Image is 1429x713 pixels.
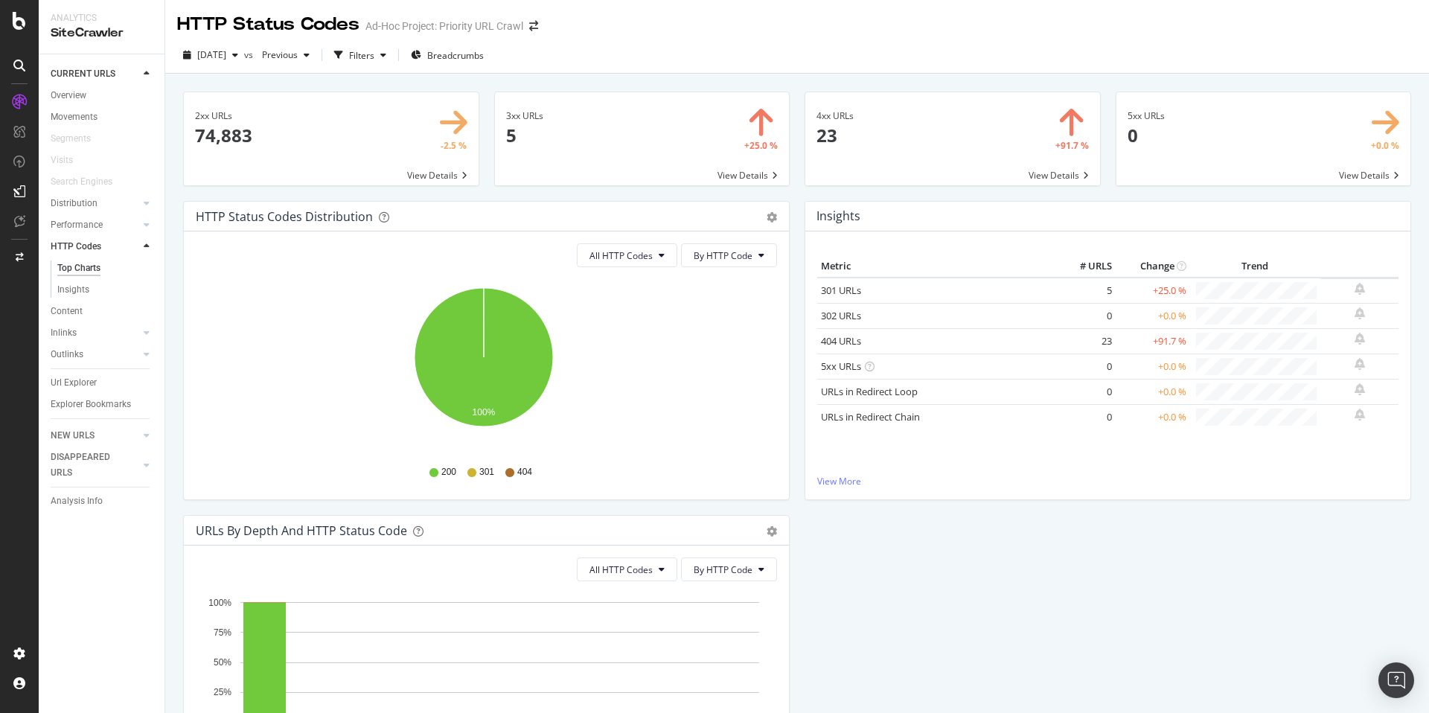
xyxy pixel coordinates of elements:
[51,109,154,125] a: Movements
[577,557,677,581] button: All HTTP Codes
[197,48,226,61] span: 2025 Aug. 13th
[589,563,653,576] span: All HTTP Codes
[244,48,256,61] span: vs
[51,428,139,444] a: NEW URLS
[51,174,127,190] a: Search Engines
[405,43,490,67] button: Breadcrumbs
[51,239,101,255] div: HTTP Codes
[196,209,373,224] div: HTTP Status Codes Distribution
[1355,358,1365,370] div: bell-plus
[1056,354,1116,379] td: 0
[1116,328,1190,354] td: +91.7 %
[1116,303,1190,328] td: +0.0 %
[1056,255,1116,278] th: # URLS
[51,493,103,509] div: Analysis Info
[51,239,139,255] a: HTTP Codes
[427,49,484,62] span: Breadcrumbs
[51,325,77,341] div: Inlinks
[51,493,154,509] a: Analysis Info
[51,153,88,168] a: Visits
[51,88,154,103] a: Overview
[51,196,139,211] a: Distribution
[821,359,861,373] a: 5xx URLs
[694,249,752,262] span: By HTTP Code
[51,325,139,341] a: Inlinks
[1355,409,1365,421] div: bell-plus
[821,410,920,423] a: URLs in Redirect Chain
[816,206,860,226] h4: Insights
[51,397,131,412] div: Explorer Bookmarks
[51,131,106,147] a: Segments
[51,375,97,391] div: Url Explorer
[256,48,298,61] span: Previous
[1056,303,1116,328] td: 0
[57,260,100,276] div: Top Charts
[1116,278,1190,304] td: +25.0 %
[208,598,231,608] text: 100%
[589,249,653,262] span: All HTTP Codes
[57,282,89,298] div: Insights
[821,284,861,297] a: 301 URLs
[577,243,677,267] button: All HTTP Codes
[821,385,918,398] a: URLs in Redirect Loop
[57,260,154,276] a: Top Charts
[177,12,359,37] div: HTTP Status Codes
[1116,255,1190,278] th: Change
[51,217,139,233] a: Performance
[1116,354,1190,379] td: +0.0 %
[441,466,456,479] span: 200
[51,347,139,362] a: Outlinks
[1355,307,1365,319] div: bell-plus
[51,450,139,481] a: DISAPPEARED URLS
[1056,328,1116,354] td: 23
[817,255,1056,278] th: Metric
[51,174,112,190] div: Search Engines
[51,397,154,412] a: Explorer Bookmarks
[51,217,103,233] div: Performance
[51,375,154,391] a: Url Explorer
[1116,379,1190,404] td: +0.0 %
[767,212,777,223] div: gear
[196,279,772,452] svg: A chart.
[1378,662,1414,698] div: Open Intercom Messenger
[51,109,97,125] div: Movements
[1056,404,1116,429] td: 0
[51,347,83,362] div: Outlinks
[51,66,139,82] a: CURRENT URLS
[365,19,523,33] div: Ad-Hoc Project: Priority URL Crawl
[767,526,777,537] div: gear
[51,196,97,211] div: Distribution
[214,627,231,638] text: 75%
[51,450,126,481] div: DISAPPEARED URLS
[821,309,861,322] a: 302 URLs
[214,688,231,698] text: 25%
[51,153,73,168] div: Visits
[177,43,244,67] button: [DATE]
[529,21,538,31] div: arrow-right-arrow-left
[51,428,95,444] div: NEW URLS
[256,43,316,67] button: Previous
[51,12,153,25] div: Analytics
[517,466,532,479] span: 404
[1116,404,1190,429] td: +0.0 %
[196,523,407,538] div: URLs by Depth and HTTP Status Code
[51,304,83,319] div: Content
[1056,278,1116,304] td: 5
[51,25,153,42] div: SiteCrawler
[1355,333,1365,345] div: bell-plus
[821,334,861,348] a: 404 URLs
[1355,283,1365,295] div: bell-plus
[479,466,494,479] span: 301
[349,49,374,62] div: Filters
[681,243,777,267] button: By HTTP Code
[1355,383,1365,395] div: bell-plus
[51,88,86,103] div: Overview
[57,282,154,298] a: Insights
[1190,255,1320,278] th: Trend
[328,43,392,67] button: Filters
[214,657,231,668] text: 50%
[681,557,777,581] button: By HTTP Code
[694,563,752,576] span: By HTTP Code
[51,131,91,147] div: Segments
